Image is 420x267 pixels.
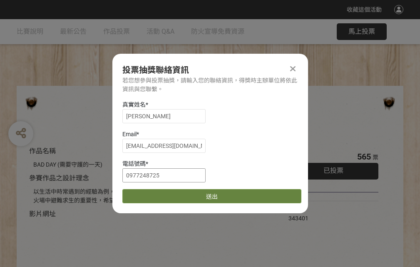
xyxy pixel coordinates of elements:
div: 以生活中時常遇到的經驗為例，透過對比的方式宣傳住宅用火災警報器、家庭逃生計畫及火場中避難求生的重要性，希望透過趣味的短影音讓更多人認識到更多的防火觀念。 [33,187,263,205]
button: 馬上投票 [337,23,387,40]
span: 活動 Q&A [147,27,174,35]
a: 作品投票 [103,19,130,44]
a: 防火宣導免費資源 [191,19,244,44]
span: 收藏這個活動 [347,6,382,13]
span: 比賽說明 [17,27,43,35]
span: 參賽作品之設計理念 [29,174,89,182]
span: 真實姓名 [122,101,146,108]
iframe: Facebook Share [311,205,352,214]
span: 作品投票 [103,27,130,35]
button: 送出 [122,189,301,203]
span: Email [122,131,137,137]
span: 票 [373,154,378,161]
span: 最新公告 [60,27,87,35]
span: 已投票 [323,167,343,175]
div: 若您想參與投票抽獎，請輸入您的聯絡資訊，得獎時主辦單位將依此資訊與您聯繫。 [122,76,298,94]
span: 防火宣導免費資源 [191,27,244,35]
div: BAD DAY (需要守護的一天) [33,160,263,169]
span: 電話號碼 [122,160,146,167]
div: 投票抽獎聯絡資訊 [122,64,298,76]
a: 活動 Q&A [147,19,174,44]
span: 影片網址 [29,210,56,218]
span: 565 [357,152,371,162]
a: 最新公告 [60,19,87,44]
span: 作品名稱 [29,147,56,155]
span: 馬上投票 [348,27,375,35]
a: 比賽說明 [17,19,43,44]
